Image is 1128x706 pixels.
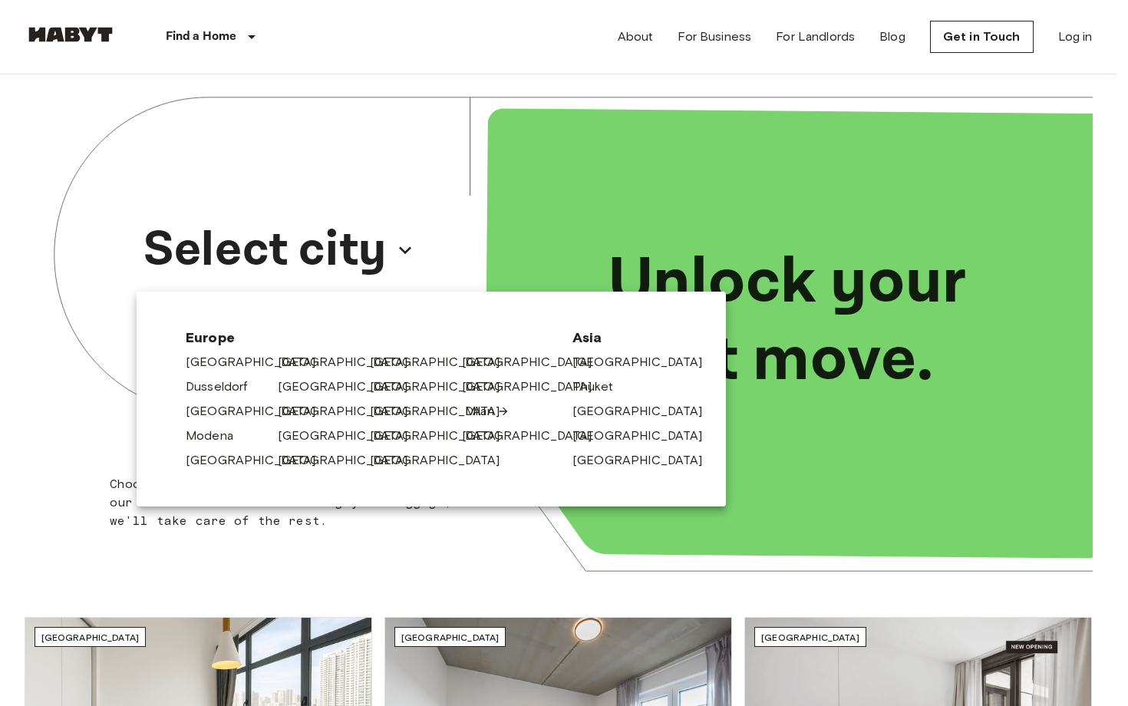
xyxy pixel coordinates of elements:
[462,427,608,445] a: [GEOGRAPHIC_DATA]
[278,378,424,396] a: [GEOGRAPHIC_DATA]
[465,402,510,421] a: Milan
[370,353,516,371] a: [GEOGRAPHIC_DATA]
[572,353,718,371] a: [GEOGRAPHIC_DATA]
[186,402,331,421] a: [GEOGRAPHIC_DATA]
[186,378,263,396] a: Dusseldorf
[278,353,424,371] a: [GEOGRAPHIC_DATA]
[370,451,516,470] a: [GEOGRAPHIC_DATA]
[572,427,718,445] a: [GEOGRAPHIC_DATA]
[572,451,718,470] a: [GEOGRAPHIC_DATA]
[462,353,608,371] a: [GEOGRAPHIC_DATA]
[186,451,331,470] a: [GEOGRAPHIC_DATA]
[186,353,331,371] a: [GEOGRAPHIC_DATA]
[462,378,608,396] a: [GEOGRAPHIC_DATA]
[186,328,548,347] span: Europe
[370,378,516,396] a: [GEOGRAPHIC_DATA]
[278,402,424,421] a: [GEOGRAPHIC_DATA]
[572,378,628,396] a: Phuket
[186,427,249,445] a: Modena
[370,402,516,421] a: [GEOGRAPHIC_DATA]
[278,427,424,445] a: [GEOGRAPHIC_DATA]
[278,451,424,470] a: [GEOGRAPHIC_DATA]
[572,402,718,421] a: [GEOGRAPHIC_DATA]
[370,427,516,445] a: [GEOGRAPHIC_DATA]
[572,328,677,347] span: Asia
